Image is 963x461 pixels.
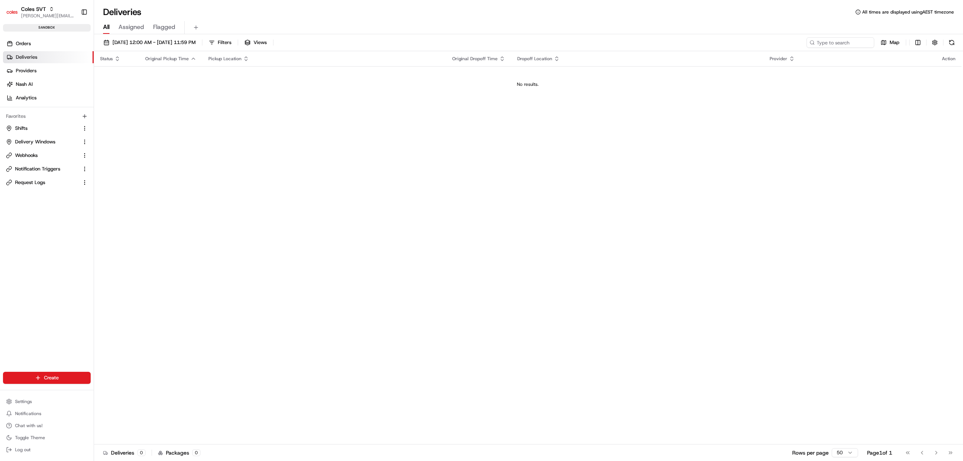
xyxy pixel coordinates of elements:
a: Notification Triggers [6,166,79,172]
div: Action [942,56,955,62]
a: Analytics [3,92,94,104]
span: Pickup Location [208,56,242,62]
a: Request Logs [6,179,79,186]
span: All [103,23,109,32]
span: Views [254,39,267,46]
button: Toggle Theme [3,432,91,443]
span: Analytics [16,94,36,101]
span: [DATE] 12:00 AM - [DATE] 11:59 PM [112,39,196,46]
button: Create [3,372,91,384]
button: Views [241,37,270,48]
button: [DATE] 12:00 AM - [DATE] 11:59 PM [100,37,199,48]
span: Notification Triggers [15,166,60,172]
span: Deliveries [16,54,37,61]
span: Log out [15,447,30,453]
button: Notifications [3,408,91,419]
div: Deliveries [103,449,146,456]
button: Chat with us! [3,420,91,431]
span: Original Dropoff Time [452,56,498,62]
span: Assigned [118,23,144,32]
button: [PERSON_NAME][EMAIL_ADDRESS][PERSON_NAME][DOMAIN_NAME] [21,13,75,19]
span: Request Logs [15,179,45,186]
span: Shifts [15,125,27,132]
p: Rows per page [792,449,829,456]
button: Coles SVTColes SVT[PERSON_NAME][EMAIL_ADDRESS][PERSON_NAME][DOMAIN_NAME] [3,3,78,21]
span: Toggle Theme [15,435,45,441]
button: Webhooks [3,149,91,161]
div: Packages [158,449,200,456]
span: Chat with us! [15,423,43,429]
span: Settings [15,399,32,405]
div: 0 [192,449,200,456]
button: Shifts [3,122,91,134]
span: Notifications [15,411,41,417]
span: Map [890,39,899,46]
a: Delivery Windows [6,138,79,145]
div: Page 1 of 1 [867,449,892,456]
span: Delivery Windows [15,138,55,145]
button: Map [877,37,903,48]
img: Coles SVT [6,6,18,18]
h1: Deliveries [103,6,141,18]
span: Dropoff Location [517,56,552,62]
span: Webhooks [15,152,38,159]
button: Coles SVT [21,5,46,13]
span: Nash AI [16,81,33,88]
button: Request Logs [3,176,91,189]
button: Filters [205,37,235,48]
span: Flagged [153,23,175,32]
a: Deliveries [3,51,94,63]
span: Original Pickup Time [145,56,189,62]
a: Orders [3,38,94,50]
div: No results. [97,81,958,87]
input: Type to search [807,37,874,48]
span: Status [100,56,113,62]
a: Shifts [6,125,79,132]
button: Settings [3,396,91,407]
div: 0 [137,449,146,456]
span: Providers [16,67,36,74]
span: Create [44,374,59,381]
div: sandbox [3,24,91,32]
span: Orders [16,40,31,47]
button: Notification Triggers [3,163,91,175]
button: Log out [3,444,91,455]
span: Filters [218,39,231,46]
a: Webhooks [6,152,79,159]
a: Providers [3,65,94,77]
div: Favorites [3,110,91,122]
button: Refresh [946,37,957,48]
span: All times are displayed using AEST timezone [862,9,954,15]
button: Delivery Windows [3,136,91,148]
span: Provider [770,56,787,62]
a: Nash AI [3,78,94,90]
